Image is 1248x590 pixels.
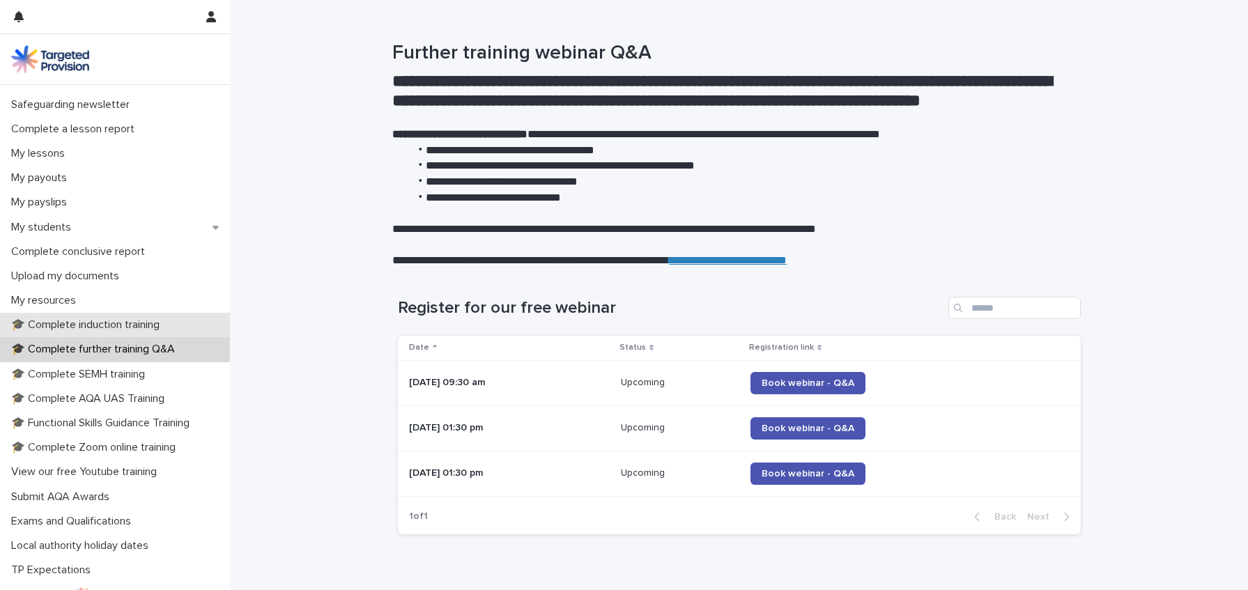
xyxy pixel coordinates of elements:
p: 🎓 Complete Zoom online training [6,441,187,454]
p: 🎓 Complete AQA UAS Training [6,392,176,405]
p: My students [6,221,82,234]
a: Book webinar - Q&A [750,417,865,440]
p: [DATE] 01:30 pm [409,467,610,479]
p: Complete conclusive report [6,245,156,258]
p: 🎓 Complete SEMH training [6,368,156,381]
p: Submit AQA Awards [6,490,121,504]
tr: [DATE] 01:30 pmUpcomingUpcoming Book webinar - Q&A [398,451,1081,496]
p: Upcoming [621,374,668,389]
p: Exams and Qualifications [6,515,142,528]
p: [DATE] 01:30 pm [409,422,610,434]
button: Back [963,511,1022,523]
p: Date [409,340,429,355]
span: Back [986,512,1016,522]
span: Next [1027,512,1058,522]
tr: [DATE] 09:30 amUpcomingUpcoming Book webinar - Q&A [398,360,1081,405]
a: Book webinar - Q&A [750,463,865,485]
p: Upload my documents [6,270,130,283]
h1: Further training webinar Q&A [392,42,1075,65]
button: Next [1022,511,1081,523]
p: Local authority holiday dates [6,539,160,552]
p: Safeguarding newsletter [6,98,141,111]
p: [DATE] 09:30 am [409,377,610,389]
input: Search [948,297,1081,319]
p: 🎓 Complete further training Q&A [6,343,186,356]
p: TP Expectations [6,564,102,577]
p: View our free Youtube training [6,465,168,479]
a: Book webinar - Q&A [750,372,865,394]
p: My payslips [6,196,78,209]
tr: [DATE] 01:30 pmUpcomingUpcoming Book webinar - Q&A [398,405,1081,451]
img: M5nRWzHhSzIhMunXDL62 [11,45,89,73]
p: Registration link [749,340,814,355]
p: Status [619,340,646,355]
p: 🎓 Complete induction training [6,318,171,332]
span: Book webinar - Q&A [762,424,854,433]
p: My resources [6,294,87,307]
p: Upcoming [621,465,668,479]
span: Book webinar - Q&A [762,378,854,388]
p: My lessons [6,147,76,160]
p: Complete a lesson report [6,123,146,136]
p: Upcoming [621,419,668,434]
span: Book webinar - Q&A [762,469,854,479]
p: My payouts [6,171,78,185]
p: 1 of 1 [398,499,439,534]
h1: Register for our free webinar [398,298,943,318]
p: 🎓 Functional Skills Guidance Training [6,417,201,430]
